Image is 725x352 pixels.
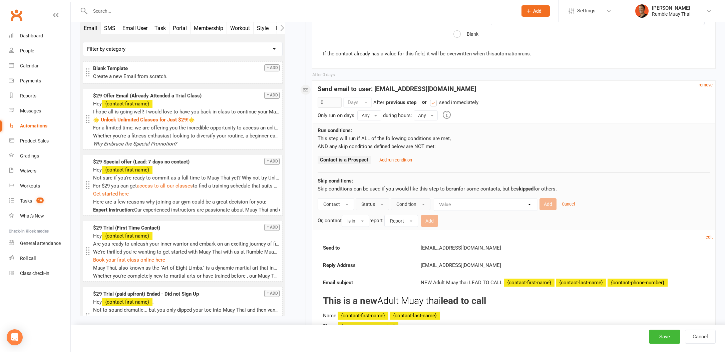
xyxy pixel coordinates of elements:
span: send immediately [439,98,478,105]
div: Only run on days: [318,111,356,119]
div: NEW Adult Muay thai LEAD TO CALL: [421,279,704,287]
a: Gradings [9,148,70,163]
div: Messages [20,108,41,113]
div: Class check-in [20,271,49,276]
div: Product Sales [20,138,49,143]
b: This is a new [323,295,377,306]
small: Cancel [562,202,575,207]
a: Get started here [93,191,129,197]
button: Save [649,330,680,344]
button: Cancel [685,330,716,344]
div: Open Intercom Messenger [7,329,23,345]
li: Our experienced instructors are passionate about Muay Thai and dedicated to helping you improve y... [93,206,280,214]
button: Condition [391,198,430,210]
strong: previous step [386,99,416,105]
div: Blank [467,30,705,38]
a: Workouts [9,179,70,194]
u: Book your first class online here [93,257,165,263]
div: General attendance [20,241,61,246]
span: Expert Instruction: [93,207,134,213]
div: $29 Special offer (Lead: 7 days no contact) [93,158,280,166]
div: Payments [20,78,41,83]
a: Tasks 16 [9,194,70,209]
button: is in [342,215,369,227]
p: For $29 you can get to find a training schedule that suits you! [93,182,280,190]
a: Clubworx [8,7,25,23]
div: $29 Offer Email (Already Attended a Trial Class) [93,92,280,100]
div: Automations [20,123,47,128]
button: Any [357,110,381,120]
button: Add [521,5,550,17]
span: Report [390,218,404,224]
p: Name: [323,312,705,320]
a: Class kiosk mode [9,266,70,281]
button: Add [264,92,280,99]
span: is in [347,218,355,224]
p: Not sure if you're ready to commit as a full time to Muay Thai yet? Why not try Unlimited Classes... [93,174,280,182]
span: After [373,99,384,105]
a: Reports [9,88,70,103]
a: Automations [9,118,70,133]
a: Unlock Unlimited Classes for Just $29! [101,117,189,123]
div: Dashboard [20,33,43,38]
a: Product Sales [9,133,70,148]
button: Email [80,22,101,34]
a: access to all our classes [137,183,193,189]
strong: run [451,186,459,192]
button: Membership [191,22,227,34]
small: remove [699,82,713,87]
div: After 0 days [312,71,335,78]
strong: Send email to user: [EMAIL_ADDRESS][DOMAIN_NAME] [318,85,476,93]
p: Phone: [323,322,705,330]
div: Rumble Muay Thai [652,11,690,17]
p: Are you ready to unleash your inner warrior and embark on an exciting journey of fitness, discipl... [93,240,280,248]
div: Workouts [20,183,40,189]
a: Messages [9,103,70,118]
p: This step will run if ALL of the following conditions are met, [318,134,710,142]
strong: Skip conditions: [318,178,353,184]
div: Tasks [20,198,32,204]
div: What's New [20,213,44,219]
div: People [20,48,34,53]
button: Add [264,290,280,297]
span: Condition [396,202,416,207]
button: Report [384,215,418,227]
div: Calendar [20,63,39,68]
div: AND any skip conditions defined below are NOT met: [318,142,710,150]
span: 16 [36,198,44,203]
div: Roll call [20,256,36,261]
div: or [418,98,478,106]
button: SMS [101,22,119,34]
small: edit [706,235,713,240]
span: Muay Thai, also known as the "Art of Eight Limbs," is a dynamic martial art that incorporates pun... [93,265,549,271]
div: Reports [20,93,36,98]
strong: Run conditions: [318,127,352,133]
p: For a limited time, we are offering you the incredible opportunity to access an unlimited number ... [93,124,280,132]
button: Status [356,198,389,210]
button: Contact [318,198,354,210]
div: Gradings [20,153,39,158]
span: Adult Muay thai [377,295,441,306]
a: General attendance kiosk mode [9,236,70,251]
a: Waivers [9,163,70,179]
span: Status [361,202,375,207]
p: Hey [93,100,280,108]
p: Skip conditions can be used if you would like this step to be for some contacts, but be for others. [318,185,710,193]
div: Or, contact report [318,213,710,227]
span: Add [533,8,541,14]
button: Workout [227,22,254,34]
p: I hope all is going well! I would love to have you back in class to continue your Martial Arts Jo... [93,108,280,116]
button: Add [264,224,280,231]
small: Add run condition [379,157,412,162]
p: Whether you're completely new to martial arts or have trained before , our Muay Thai classes are ... [93,272,280,280]
div: Waivers [20,168,36,173]
input: Search... [88,6,513,16]
button: Style [254,22,272,34]
button: Task [151,22,169,34]
p: Hey , [93,298,280,306]
a: Roll call [9,251,70,266]
div: If the contact already has a value for this field, it will be overwritten when this automation runs. [323,50,705,58]
p: Hey [93,166,280,174]
div: Blank Template [93,64,280,72]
